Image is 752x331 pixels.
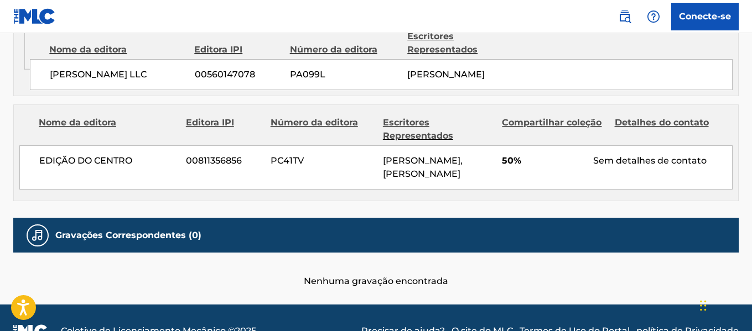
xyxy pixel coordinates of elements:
[39,155,132,166] font: EDIÇÃO DO CENTRO
[186,117,234,128] font: Editora IPI
[189,230,201,240] font: (0)
[614,6,636,28] a: Pesquisa pública
[697,278,752,331] iframe: Widget de bate-papo
[13,8,56,24] img: Logotipo da MLC
[647,10,660,23] img: ajuda
[55,230,186,240] font: Gravações Correspondentes
[679,11,731,22] font: Conecte-se
[304,276,448,286] font: Nenhuma gravação encontrada
[642,6,665,28] div: Ajuda
[615,117,709,128] font: Detalhes do contato
[290,69,325,80] font: PA099L
[700,289,707,322] div: Arrastar
[49,44,127,55] font: Nome da editora
[502,155,521,166] font: 50%
[50,69,147,80] font: [PERSON_NAME] LLC
[671,3,739,30] a: Conecte-se
[407,69,485,80] font: [PERSON_NAME]
[502,117,601,128] font: Compartilhar coleção
[290,44,377,55] font: Número da editora
[593,155,707,166] font: Sem detalhes de contato
[39,117,116,128] font: Nome da editora
[271,155,304,166] font: PC41TV
[618,10,631,23] img: procurar
[271,117,358,128] font: Número da editora
[31,229,44,242] img: Gravações Combinadas
[186,155,242,166] font: 00811356856
[383,117,453,141] font: Escritores Representados
[194,44,242,55] font: Editora IPI
[383,155,463,179] font: [PERSON_NAME], [PERSON_NAME]
[195,69,255,80] font: 00560147078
